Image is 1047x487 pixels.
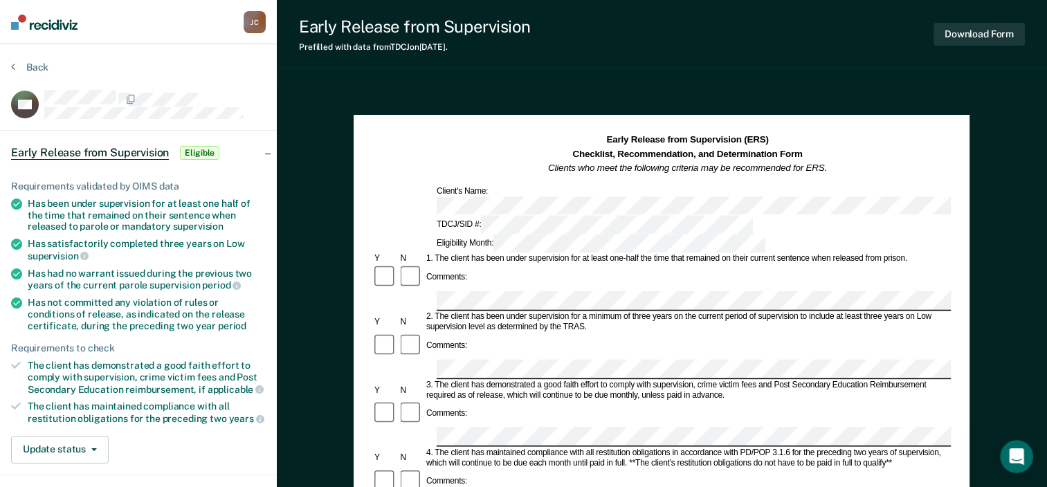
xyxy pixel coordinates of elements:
div: N [399,317,424,327]
strong: Checklist, Recommendation, and Determination Form [573,149,803,159]
div: 4. The client has maintained compliance with all restitution obligations in accordance with PD/PO... [424,448,951,469]
div: Eligibility Month: [435,235,767,253]
div: Comments: [424,340,469,351]
div: N [399,255,424,265]
div: Early Release from Supervision [299,17,531,37]
div: Comments: [424,409,469,419]
span: period [202,279,241,291]
div: Has not committed any violation of rules or conditions of release, as indicated on the release ce... [28,297,266,331]
div: The client has maintained compliance with all restitution obligations for the preceding two [28,401,266,424]
div: Has been under supervision for at least one half of the time that remained on their sentence when... [28,198,266,232]
div: Requirements to check [11,342,266,354]
button: Update status [11,436,109,463]
em: Clients who meet the following criteria may be recommended for ERS. [548,163,827,173]
img: Recidiviz [11,15,78,30]
div: 2. The client has been under supervision for a minimum of three years on the current period of su... [424,312,951,333]
div: TDCJ/SID #: [435,216,755,235]
iframe: Intercom live chat [1000,440,1033,473]
div: Requirements validated by OIMS data [11,181,266,192]
div: Y [372,453,398,463]
span: applicable [208,384,264,395]
div: 1. The client has been under supervision for at least one-half the time that remained on their cu... [424,255,951,265]
button: Download Form [934,23,1025,46]
span: Eligible [180,146,219,160]
div: Y [372,255,398,265]
div: Comments: [424,273,469,283]
span: supervision [28,250,89,261]
div: Y [372,317,398,327]
strong: Early Release from Supervision (ERS) [607,135,769,145]
div: J C [244,11,266,33]
div: Prefilled with data from TDCJ on [DATE] . [299,42,531,52]
div: Comments: [424,477,469,487]
div: N [399,453,424,463]
div: N [399,385,424,396]
span: years [229,413,264,424]
span: Early Release from Supervision [11,146,169,160]
button: Back [11,61,48,73]
div: 3. The client has demonstrated a good faith effort to comply with supervision, crime victim fees ... [424,380,951,401]
div: The client has demonstrated a good faith effort to comply with supervision, crime victim fees and... [28,360,266,395]
div: Has had no warrant issued during the previous two years of the current parole supervision [28,268,266,291]
div: Y [372,385,398,396]
button: JC [244,11,266,33]
span: supervision [173,221,224,232]
span: period [218,320,246,331]
div: Has satisfactorily completed three years on Low [28,238,266,261]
